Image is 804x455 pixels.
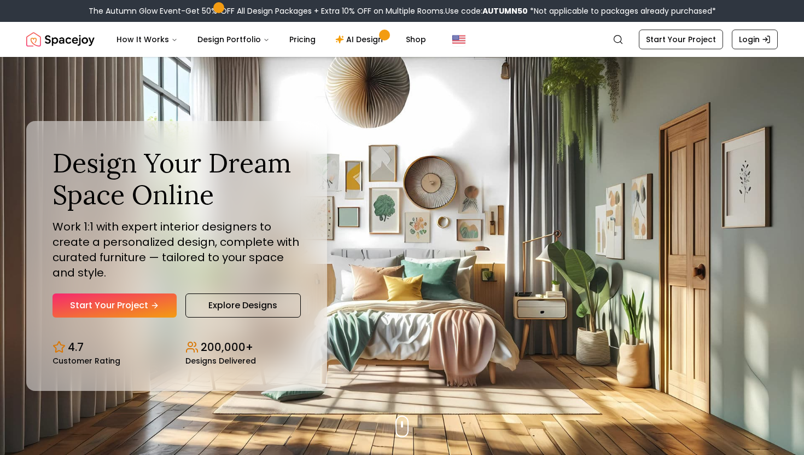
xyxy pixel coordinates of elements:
p: 4.7 [68,339,84,355]
div: Design stats [53,331,301,365]
a: Pricing [281,28,324,50]
button: Design Portfolio [189,28,278,50]
div: The Autumn Glow Event-Get 50% OFF All Design Packages + Extra 10% OFF on Multiple Rooms. [89,5,716,16]
a: Shop [397,28,435,50]
span: Use code: [445,5,528,16]
span: *Not applicable to packages already purchased* [528,5,716,16]
a: Explore Designs [185,293,301,318]
a: Spacejoy [26,28,95,50]
small: Designs Delivered [185,357,256,365]
b: AUTUMN50 [482,5,528,16]
p: Work 1:1 with expert interior designers to create a personalized design, complete with curated fu... [53,219,301,280]
button: How It Works [108,28,187,50]
h1: Design Your Dream Space Online [53,147,301,210]
a: Login [732,30,778,49]
a: Start Your Project [53,293,177,318]
small: Customer Rating [53,357,120,365]
img: Spacejoy Logo [26,28,95,50]
nav: Global [26,22,778,57]
a: AI Design [327,28,395,50]
nav: Main [108,28,435,50]
a: Start Your Project [639,30,723,49]
p: 200,000+ [201,339,253,355]
img: United States [452,33,465,46]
